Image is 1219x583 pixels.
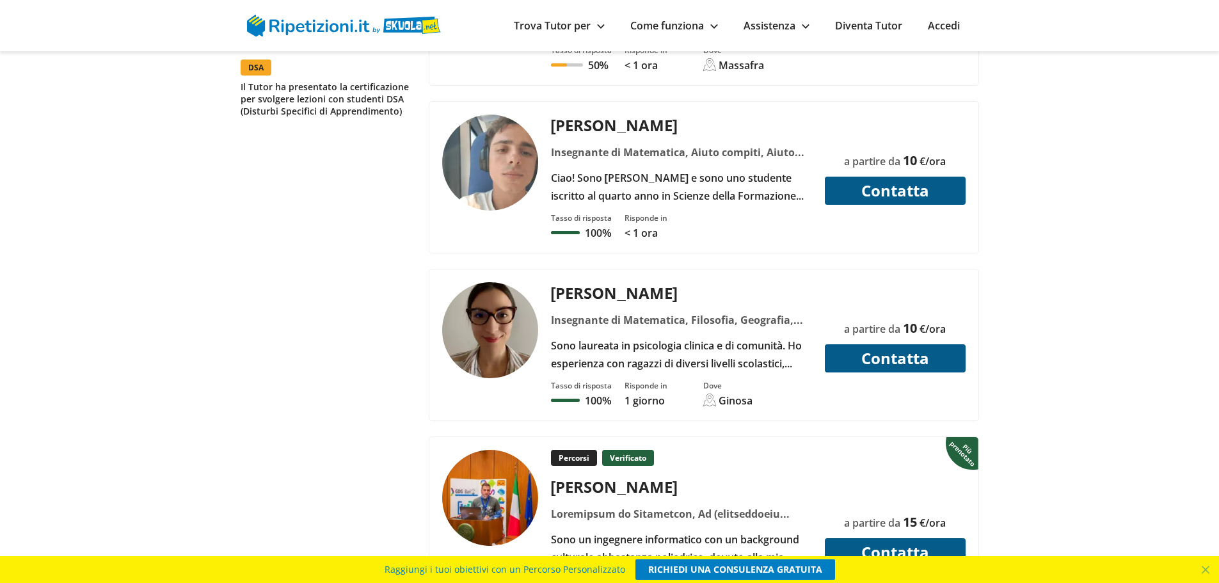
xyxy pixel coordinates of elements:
div: Ginosa [719,394,753,408]
span: a partire da [844,154,900,168]
button: Contatta [825,538,966,566]
div: Tasso di risposta [551,380,612,391]
div: Sono laureata in psicologia clinica e di comunità. Ho esperienza con ragazzi di diversi livelli s... [546,337,817,372]
span: a partire da [844,322,900,336]
a: Trova Tutor per [514,19,605,33]
div: Ciao! Sono [PERSON_NAME] e sono uno studente iscritto al quarto anno in Scienze della Formazione ... [546,169,817,205]
p: Il Tutor ha presentato la certificazione per svolgere lezioni con studenti DSA (Disturbi Specific... [241,81,413,117]
button: Contatta [825,177,966,205]
div: [PERSON_NAME] [546,282,817,303]
div: [PERSON_NAME] [546,115,817,136]
div: [PERSON_NAME] [546,476,817,497]
p: Percorsi [551,450,597,466]
div: Massafra [719,58,764,72]
img: logo Skuola.net | Ripetizioni.it [247,15,441,36]
a: RICHIEDI UNA CONSULENZA GRATUITA [635,559,835,580]
span: €/ora [920,322,946,336]
a: Come funziona [630,19,718,33]
img: Piu prenotato [946,436,981,470]
span: €/ora [920,154,946,168]
p: < 1 ora [625,226,667,240]
div: Insegnante di Matematica, Aiuto compiti, Aiuto esame di terza media, Geografia, Geometria, Ingles... [546,143,817,161]
a: logo Skuola.net | Ripetizioni.it [247,17,441,31]
span: €/ora [920,516,946,530]
span: DSA [241,60,271,76]
a: Accedi [928,19,960,33]
a: Assistenza [744,19,809,33]
span: 10 [903,152,917,169]
p: 100% [585,226,611,240]
p: Verificato [602,450,654,466]
button: Contatta [825,344,966,372]
img: tutor a Gioia del Colle - Francesco [442,450,538,546]
span: a partire da [844,516,900,530]
div: Loremipsum do Sitametcon, Ad (elitseddoeiu temporincid), Utlab etdolor, Magnaal eni admi, Veniamq... [546,505,817,523]
div: Dove [703,380,753,391]
a: Diventa Tutor [835,19,902,33]
div: Risponde in [625,212,667,223]
div: Sono un ingegnere informatico con un background culturale abbastanza poliedrico, dovuto alla mia ... [546,531,817,566]
p: 100% [585,394,611,408]
img: tutor a Ginosa - Giovanni [442,115,538,211]
p: 1 giorno [625,394,667,408]
div: Risponde in [625,380,667,391]
p: < 1 ora [625,58,667,72]
p: 50% [588,58,609,72]
span: 15 [903,513,917,531]
span: 10 [903,319,917,337]
img: tutor a Ginosa - Alexia [442,282,538,378]
span: Raggiungi i tuoi obiettivi con un Percorso Personalizzato [385,559,625,580]
div: Tasso di risposta [551,212,612,223]
div: Insegnante di Matematica, Filosofia, Geografia, Inglese, Italiano, Psicologia, Storia [546,311,817,329]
